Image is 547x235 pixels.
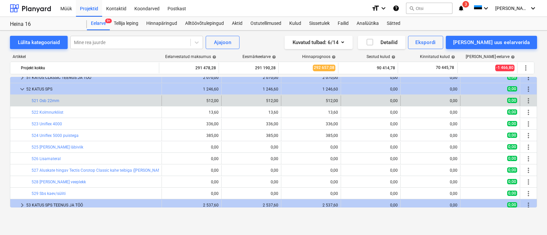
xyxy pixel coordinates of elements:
[415,38,436,47] div: Ekspordi
[10,21,79,28] div: Heina 16
[285,17,305,30] a: Kulud
[524,120,532,128] span: Rohkem tegevusi
[18,38,60,47] div: Lülita kategooriaid
[507,109,517,115] span: 0,00
[284,168,338,173] div: 0,00
[224,156,278,161] div: 0,00
[450,55,455,59] span: help
[165,98,219,103] div: 512,00
[507,202,517,207] span: 0,00
[165,168,219,173] div: 0,00
[165,133,219,138] div: 385,00
[18,201,26,209] span: keyboard_arrow_right
[524,132,532,140] span: Rohkem tegevusi
[507,121,517,126] span: 0,00
[224,133,278,138] div: 385,00
[403,145,457,149] div: 0,00
[313,65,335,71] span: 292 657,08
[334,17,353,30] a: Failid
[507,179,517,184] span: 0,00
[446,36,537,49] button: [PERSON_NAME] uus eelarverida
[344,87,398,91] div: 0,00
[206,36,239,49] button: Ajajoon
[284,133,338,138] div: 385,00
[305,17,334,30] a: Sissetulek
[524,178,532,186] span: Rohkem tegevusi
[390,55,395,59] span: help
[435,65,455,71] span: 70 445,78
[32,145,83,149] a: 525 [PERSON_NAME] läbiviik
[165,145,219,149] div: 0,00
[510,55,515,59] span: help
[408,36,443,49] button: Ekspordi
[344,191,398,196] div: 0,00
[162,63,216,73] div: 291 478,28
[142,17,181,30] a: Hinnapäringud
[26,200,159,210] div: 53 KATUS SPS TEENUS JA TÖÖ
[403,110,457,115] div: 0,00
[514,203,547,235] iframe: Chat Widget
[367,54,395,59] div: Seotud kulud
[403,203,457,207] div: 0,00
[105,19,112,23] span: 9+
[224,145,278,149] div: 0,00
[32,180,86,184] a: 528 [PERSON_NAME] veeplekk
[466,54,515,59] div: [PERSON_NAME]-eelarve
[524,190,532,198] span: Rohkem tegevusi
[165,122,219,126] div: 336,00
[10,54,160,59] div: Artikkel
[110,17,142,30] div: Tellija leping
[165,87,219,91] div: 1 246,60
[32,168,216,173] a: 527 Aluskate hingav Tectis Corotop Classic kahe teibiga ([PERSON_NAME] aluskate) 75m2 130g/m2 1r
[284,110,338,115] div: 13,60
[358,36,405,49] button: Detailid
[507,133,517,138] span: 0,00
[507,156,517,161] span: 0,00
[522,64,530,72] span: Rohkem tegevusi
[353,17,383,30] a: Analüütika
[284,87,338,91] div: 1 246,60
[524,201,532,209] span: Rohkem tegevusi
[383,17,404,30] a: Sätted
[242,54,276,59] div: Eesmärkeelarve
[284,156,338,161] div: 0,00
[284,98,338,103] div: 512,00
[344,133,398,138] div: 0,00
[224,180,278,184] div: 0,00
[403,87,457,91] div: 0,00
[10,36,68,49] button: Lülita kategooriaid
[403,180,457,184] div: 0,00
[228,17,246,30] a: Aktid
[165,54,216,59] div: Eelarvestatud maksumus
[507,167,517,173] span: 0,00
[403,156,457,161] div: 0,00
[495,65,514,71] span: -1 466,80
[224,110,278,115] div: 13,60
[344,203,398,207] div: 0,00
[165,110,219,115] div: 13,60
[165,180,219,184] div: 0,00
[165,191,219,196] div: 0,00
[344,168,398,173] div: 0,00
[344,122,398,126] div: 0,00
[507,75,517,80] span: 0,00
[224,75,278,80] div: 2 070,00
[224,122,278,126] div: 336,00
[293,38,345,47] div: Kuvatud tulbad : 6/14
[32,156,61,161] a: 526 Lisamateral
[32,133,79,138] a: 524 Uniflex 5000 puistega
[302,54,336,59] div: Hinnaprognoos
[284,122,338,126] div: 336,00
[284,145,338,149] div: 0,00
[524,97,532,105] span: Rohkem tegevusi
[453,38,530,47] div: [PERSON_NAME] uus eelarverida
[403,168,457,173] div: 0,00
[284,75,338,80] div: 2 070,00
[87,17,110,30] a: Eelarve9+
[224,87,278,91] div: 1 246,60
[524,74,532,82] span: Rohkem tegevusi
